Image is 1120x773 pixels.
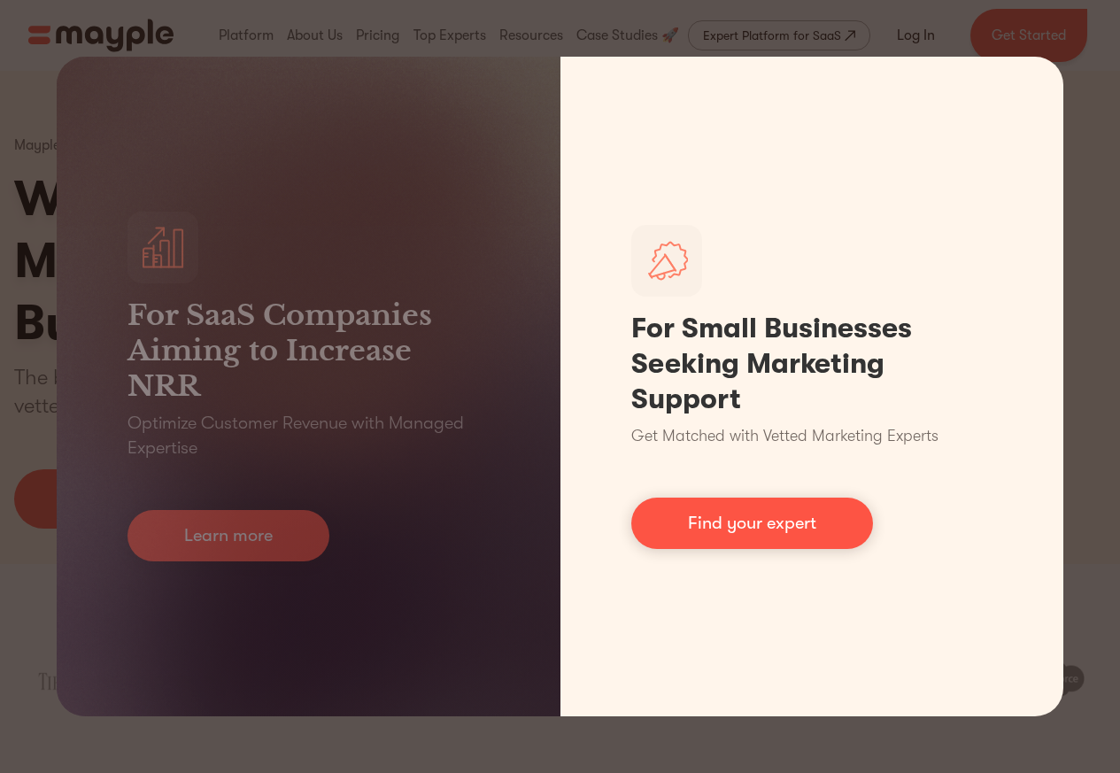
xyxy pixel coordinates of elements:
[631,498,873,549] a: Find your expert
[631,424,938,448] p: Get Matched with Vetted Marketing Experts
[127,411,490,460] p: Optimize Customer Revenue with Managed Expertise
[631,311,993,417] h1: For Small Businesses Seeking Marketing Support
[127,298,490,404] h3: For SaaS Companies Aiming to Increase NRR
[127,510,329,561] a: Learn more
